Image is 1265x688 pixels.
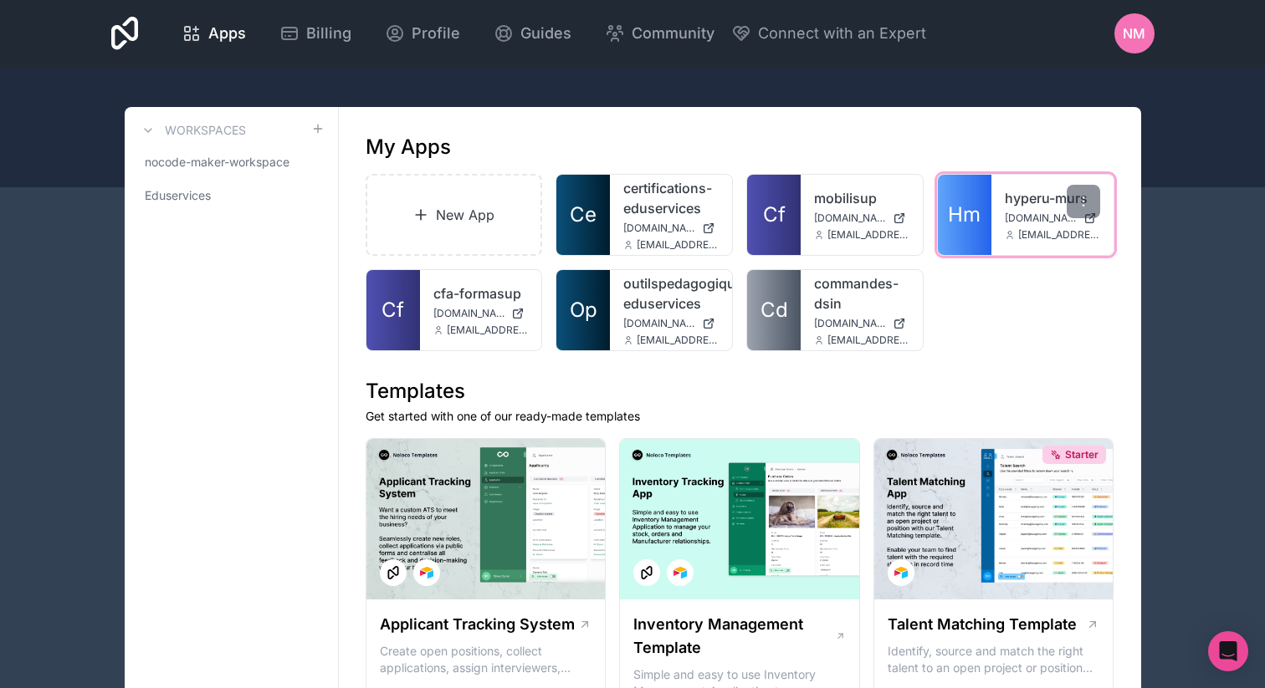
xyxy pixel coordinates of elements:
[814,211,886,225] span: [DOMAIN_NAME]
[366,134,451,161] h1: My Apps
[570,201,597,228] span: Ce
[1005,188,1100,208] a: hyperu-murs
[814,317,909,330] a: [DOMAIN_NAME]
[1065,448,1099,461] span: Starter
[380,643,592,676] p: Create open positions, collect applications, assign interviewers, centralise candidate feedback a...
[731,22,926,45] button: Connect with an Expert
[761,297,788,324] span: Cd
[366,270,420,350] a: Cf
[894,566,908,579] img: Airtable Logo
[637,334,719,347] span: [EMAIL_ADDRESS][DOMAIN_NAME]
[433,283,529,303] a: cfa-formasup
[623,317,719,330] a: [DOMAIN_NAME]
[763,201,786,228] span: Cf
[888,643,1100,676] p: Identify, source and match the right talent to an open project or position with our Talent Matchi...
[623,317,695,330] span: [DOMAIN_NAME]
[412,22,460,45] span: Profile
[758,22,926,45] span: Connect with an Expert
[382,297,404,324] span: Cf
[366,378,1114,405] h1: Templates
[827,228,909,242] span: [EMAIL_ADDRESS][DOMAIN_NAME]
[623,222,719,235] a: [DOMAIN_NAME]
[747,270,801,350] a: Cd
[138,147,325,177] a: nocode-maker-workspace
[570,297,597,324] span: Op
[138,120,246,140] a: Workspaces
[632,22,714,45] span: Community
[520,22,571,45] span: Guides
[592,15,728,52] a: Community
[433,307,505,320] span: [DOMAIN_NAME]
[138,181,325,211] a: Eduservices
[480,15,585,52] a: Guides
[633,613,834,660] h1: Inventory Management Template
[814,273,909,313] a: commandes-dsin
[145,154,289,171] span: nocode-maker-workspace
[637,238,719,252] span: [EMAIL_ADDRESS][DOMAIN_NAME]
[306,22,351,45] span: Billing
[623,178,719,218] a: certifications-eduservices
[556,270,610,350] a: Op
[814,317,886,330] span: [DOMAIN_NAME]
[145,187,211,204] span: Eduservices
[366,408,1114,425] p: Get started with one of our ready-made templates
[371,15,474,52] a: Profile
[814,211,909,225] a: [DOMAIN_NAME]
[948,201,981,228] span: Hm
[433,307,529,320] a: [DOMAIN_NAME]
[673,566,687,579] img: Airtable Logo
[827,334,909,347] span: [EMAIL_ADDRESS][DOMAIN_NAME]
[168,15,259,52] a: Apps
[1208,631,1248,671] div: Open Intercom Messenger
[380,613,575,636] h1: Applicant Tracking System
[623,273,719,313] a: outilspedagogiques-eduservices
[888,613,1077,636] h1: Talent Matching Template
[747,175,801,255] a: Cf
[1005,211,1077,225] span: [DOMAIN_NAME]
[1005,211,1100,225] a: [DOMAIN_NAME]
[420,566,433,579] img: Airtable Logo
[165,122,246,139] h3: Workspaces
[556,175,610,255] a: Ce
[447,324,529,337] span: [EMAIL_ADDRESS][DOMAIN_NAME]
[208,22,246,45] span: Apps
[938,175,991,255] a: Hm
[1123,23,1145,43] span: NM
[814,188,909,208] a: mobilisup
[623,222,695,235] span: [DOMAIN_NAME]
[366,174,543,256] a: New App
[266,15,365,52] a: Billing
[1018,228,1100,242] span: [EMAIL_ADDRESS][DOMAIN_NAME]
